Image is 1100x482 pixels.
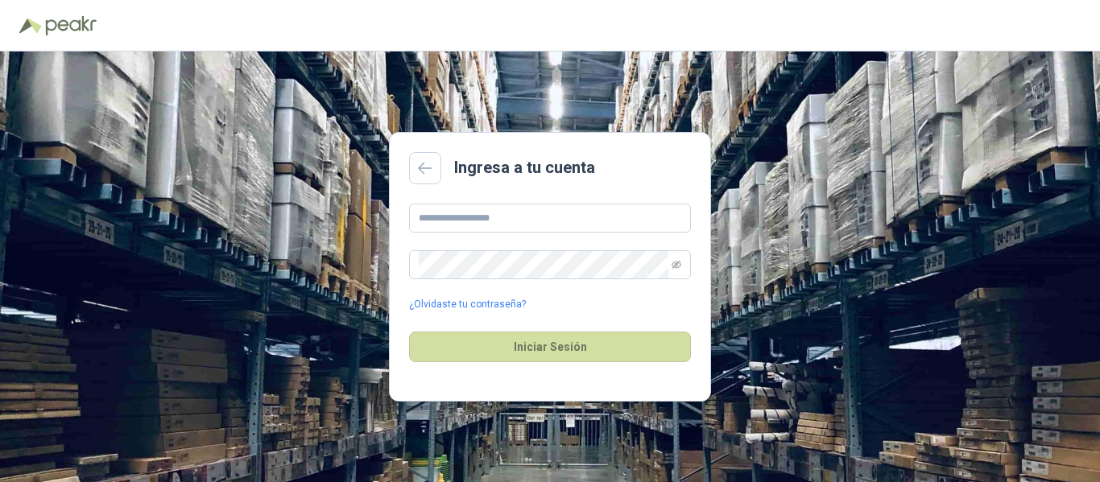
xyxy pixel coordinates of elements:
img: Peakr [45,16,97,35]
img: Logo [19,18,42,34]
h2: Ingresa a tu cuenta [454,155,595,180]
a: ¿Olvidaste tu contraseña? [409,297,526,312]
span: eye-invisible [672,260,681,270]
button: Iniciar Sesión [409,332,691,362]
